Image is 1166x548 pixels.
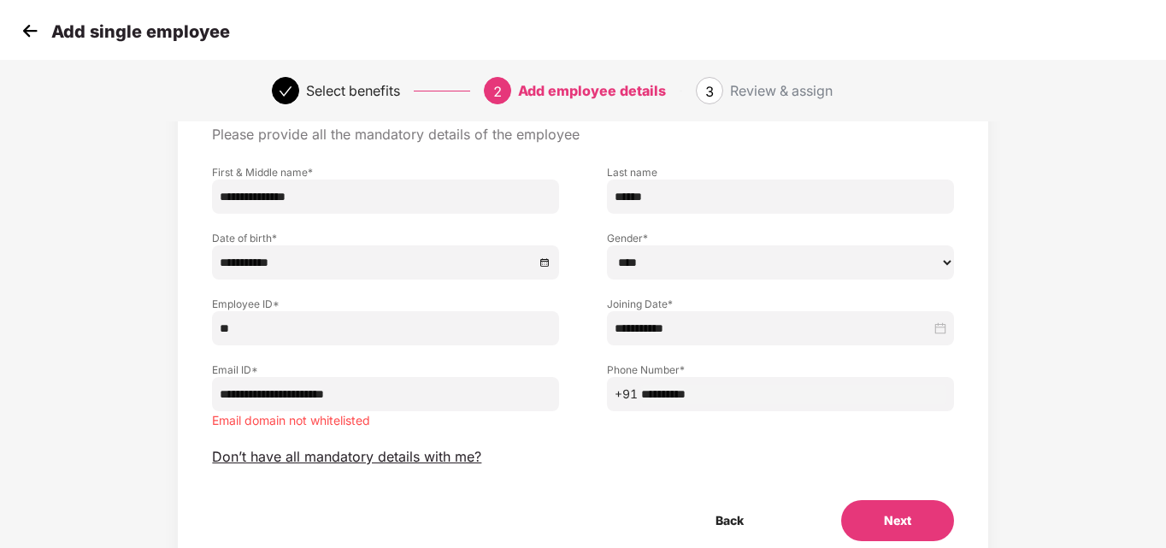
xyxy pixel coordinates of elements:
[673,500,786,541] button: Back
[212,297,559,311] label: Employee ID
[841,500,954,541] button: Next
[212,448,481,466] span: Don’t have all mandatory details with me?
[212,413,370,427] span: Email domain not whitelisted
[51,21,230,42] p: Add single employee
[212,231,559,245] label: Date of birth
[705,83,714,100] span: 3
[306,77,400,104] div: Select benefits
[730,77,833,104] div: Review & assign
[493,83,502,100] span: 2
[615,385,638,404] span: +91
[17,18,43,44] img: svg+xml;base64,PHN2ZyB4bWxucz0iaHR0cDovL3d3dy53My5vcmcvMjAwMC9zdmciIHdpZHRoPSIzMCIgaGVpZ2h0PSIzMC...
[518,77,666,104] div: Add employee details
[212,165,559,180] label: First & Middle name
[607,362,954,377] label: Phone Number
[212,126,953,144] p: Please provide all the mandatory details of the employee
[212,362,559,377] label: Email ID
[607,231,954,245] label: Gender
[607,165,954,180] label: Last name
[607,297,954,311] label: Joining Date
[279,85,292,98] span: check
